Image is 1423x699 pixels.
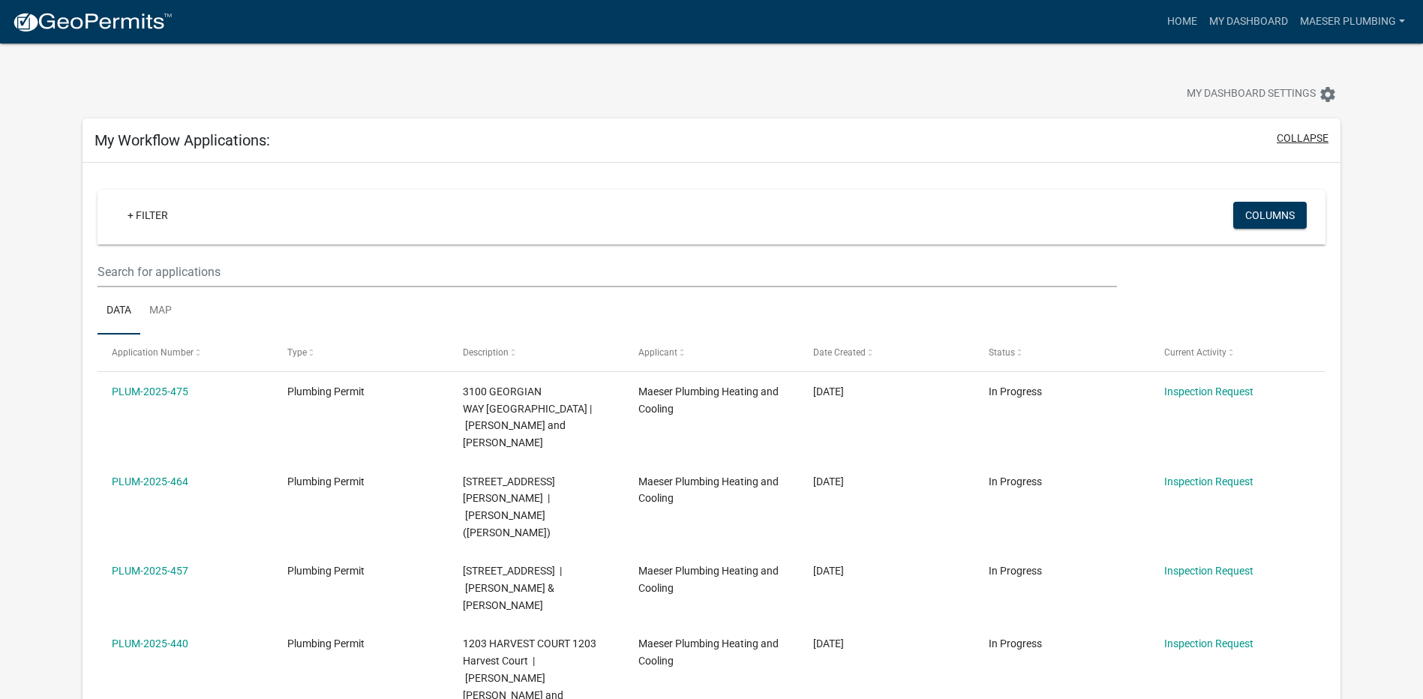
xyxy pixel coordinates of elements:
button: Columns [1233,202,1307,229]
datatable-header-cell: Type [273,334,449,370]
span: Type [287,347,307,358]
datatable-header-cell: Applicant [623,334,799,370]
span: In Progress [989,475,1042,487]
a: Inspection Request [1164,475,1253,487]
a: PLUM-2025-457 [112,565,188,577]
span: Maeser Plumbing Heating and Cooling [638,565,779,594]
span: Plumbing Permit [287,637,365,649]
span: Plumbing Permit [287,385,365,397]
span: My Dashboard Settings [1187,85,1316,103]
a: Map [140,287,181,335]
a: My Dashboard [1203,7,1294,36]
span: Status [989,347,1015,358]
button: collapse [1277,130,1328,146]
datatable-header-cell: Description [449,334,624,370]
span: 08/28/2025 [813,385,844,397]
span: Date Created [813,347,866,358]
i: settings [1319,85,1337,103]
a: Data [98,287,140,335]
datatable-header-cell: Status [974,334,1150,370]
span: Plumbing Permit [287,475,365,487]
span: Description [463,347,509,358]
a: PLUM-2025-440 [112,637,188,649]
span: 3100 GEORGIAN WAY 3100 Georgian Way | Meers Brian and Fields Joseph [463,385,592,448]
a: Inspection Request [1164,565,1253,577]
input: Search for applications [98,256,1117,287]
span: Current Activity [1164,347,1226,358]
a: PLUM-2025-475 [112,385,188,397]
span: Application Number [112,347,194,358]
a: Inspection Request [1164,637,1253,649]
span: Applicant [638,347,677,358]
span: 08/05/2025 [813,637,844,649]
span: In Progress [989,565,1042,577]
datatable-header-cell: Current Activity [1150,334,1325,370]
span: 6012 PINE VIEW CT | Stanley Joseph & Pamela [463,565,562,611]
span: In Progress [989,385,1042,397]
span: Maeser Plumbing Heating and Cooling [638,637,779,667]
span: 2510 DUNBAR DRIVE | Schuble Irene (renie) [463,475,555,538]
datatable-header-cell: Application Number [98,334,273,370]
span: In Progress [989,637,1042,649]
span: 08/22/2025 [813,475,844,487]
a: PLUM-2025-464 [112,475,188,487]
a: Maeser Plumbing [1294,7,1411,36]
a: Inspection Request [1164,385,1253,397]
span: 08/19/2025 [813,565,844,577]
button: My Dashboard Settingssettings [1175,79,1349,109]
h5: My Workflow Applications: [95,131,270,149]
span: Maeser Plumbing Heating and Cooling [638,385,779,415]
span: Plumbing Permit [287,565,365,577]
a: Home [1161,7,1203,36]
a: + Filter [116,202,180,229]
span: Maeser Plumbing Heating and Cooling [638,475,779,505]
datatable-header-cell: Date Created [799,334,974,370]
